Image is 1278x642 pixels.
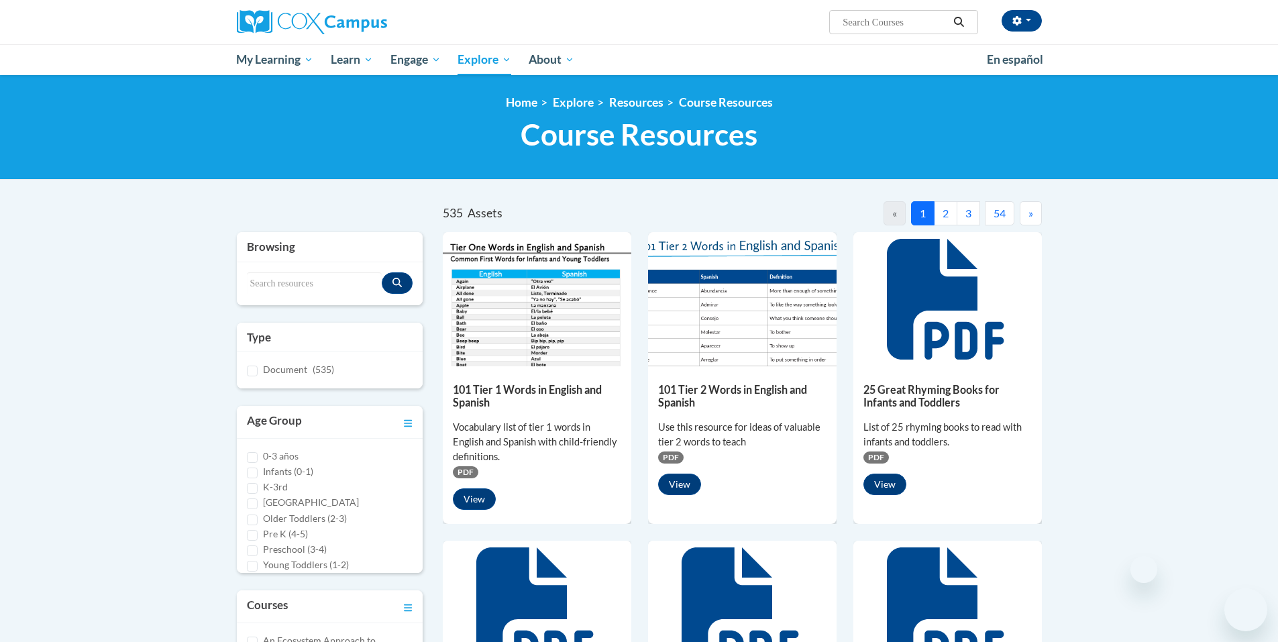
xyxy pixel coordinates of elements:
[404,597,413,616] a: Toggle collapse
[985,201,1014,225] button: 54
[263,542,327,557] label: Preschool (3-4)
[934,201,957,225] button: 2
[263,511,347,526] label: Older Toddlers (2-3)
[506,95,537,109] a: Home
[237,10,492,34] a: Cox Campus
[453,383,621,409] h5: 101 Tier 1 Words in English and Spanish
[263,480,288,494] label: K-3rd
[263,557,349,572] label: Young Toddlers (1-2)
[658,420,827,449] div: Use this resource for ideas of valuable tier 2 words to teach
[331,52,373,68] span: Learn
[658,474,701,495] button: View
[1020,201,1042,225] button: Next
[978,46,1052,74] a: En español
[1002,10,1042,32] button: Account Settings
[236,52,313,68] span: My Learning
[217,44,1062,75] div: Main menu
[390,52,441,68] span: Engage
[247,329,413,345] h3: Type
[658,383,827,409] h5: 101 Tier 2 Words in English and Spanish
[658,451,684,464] span: PDF
[863,383,1032,409] h5: 25 Great Rhyming Books for Infants and Toddlers
[313,364,334,375] span: (535)
[863,474,906,495] button: View
[458,52,511,68] span: Explore
[263,464,313,479] label: Infants (0-1)
[449,44,520,75] a: Explore
[679,95,773,109] a: Course Resources
[521,117,757,152] span: Course Resources
[263,364,307,375] span: Document
[247,272,382,295] input: Search resources
[263,527,308,541] label: Pre K (4-5)
[322,44,382,75] a: Learn
[742,201,1041,225] nav: Pagination Navigation
[863,451,889,464] span: PDF
[453,466,478,478] span: PDF
[263,495,359,510] label: [GEOGRAPHIC_DATA]
[453,420,621,464] div: Vocabulary list of tier 1 words in English and Spanish with child-friendly definitions.
[453,488,496,510] button: View
[382,44,449,75] a: Engage
[263,449,299,464] label: 0-3 años
[949,14,969,30] button: Search
[382,272,413,294] button: Search resources
[1224,588,1267,631] iframe: Button to launch messaging window
[237,10,387,34] img: Cox Campus
[468,206,502,220] span: Assets
[553,95,594,109] a: Explore
[443,232,631,366] img: d35314be-4b7e-462d-8f95-b17e3d3bb747.pdf
[247,597,288,616] h3: Courses
[228,44,323,75] a: My Learning
[863,420,1032,449] div: List of 25 rhyming books to read with infants and toddlers.
[609,95,663,109] a: Resources
[247,239,413,255] h3: Browsing
[841,14,949,30] input: Search Courses
[520,44,583,75] a: About
[648,232,837,366] img: 836e94b2-264a-47ae-9840-fb2574307f3b.pdf
[1130,556,1157,583] iframe: Close message
[911,201,935,225] button: 1
[404,413,413,431] a: Toggle collapse
[443,206,463,220] span: 535
[247,413,302,431] h3: Age Group
[529,52,574,68] span: About
[1028,207,1033,219] span: »
[987,52,1043,66] span: En español
[957,201,980,225] button: 3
